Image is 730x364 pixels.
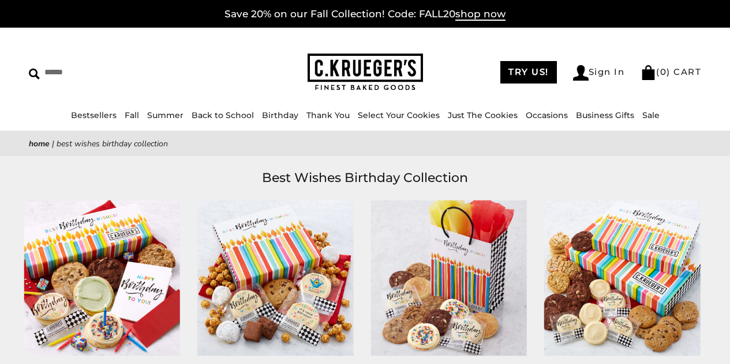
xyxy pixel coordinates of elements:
img: C.KRUEGER'S [308,54,423,91]
a: Sale [642,110,660,120]
h1: Best Wishes Birthday Collection [46,168,684,188]
img: Birthday Wishes Gift Bag - Assorted Cookies [371,200,527,355]
a: Business Gifts [576,110,634,120]
a: Thank You [306,110,350,120]
img: Birthday Wishes Gift Box Sampler - Cookies and Snacks [197,200,353,355]
nav: breadcrumbs [29,137,701,150]
a: Birthday [262,110,298,120]
a: TRY US! [500,61,557,84]
input: Search [29,63,183,81]
a: Home [29,138,50,149]
a: Select Your Cookies [358,110,440,120]
a: Bestsellers [71,110,117,120]
a: Fall [125,110,139,120]
a: Back to School [192,110,254,120]
span: Best Wishes Birthday Collection [57,138,168,149]
span: shop now [455,8,506,21]
a: (0) CART [641,66,701,77]
img: Birthday Wishes Cookie Gift Boxes - Select Your Cookies [544,200,700,355]
img: Birthday Wishes Half Dozen Sampler - Assorted Cookies [24,200,180,355]
a: Save 20% on our Fall Collection! Code: FALL20shop now [224,8,506,21]
img: Bag [641,65,656,80]
span: | [52,138,54,149]
img: Search [29,69,40,79]
a: Just The Cookies [448,110,518,120]
a: Summer [147,110,184,120]
a: Occasions [526,110,568,120]
img: Account [573,65,589,81]
span: 0 [660,66,667,77]
a: Sign In [573,65,625,81]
